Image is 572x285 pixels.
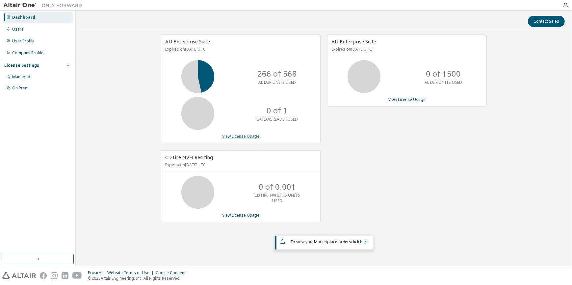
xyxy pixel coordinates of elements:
button: Contact Sales [528,16,565,27]
div: On Prem [12,85,29,91]
div: Managed [12,74,30,80]
div: User Profile [12,38,35,44]
img: instagram.svg [51,272,58,279]
p: CDTIRE_NVHD_RS UNITS USED [251,192,303,203]
div: Website Terms of Use [107,270,156,275]
img: Altair One [3,2,86,9]
span: To view your click [290,239,369,245]
p: 0 of 1500 [426,68,461,79]
a: here [360,239,369,245]
div: Dashboard [12,15,35,20]
p: Expires on [DATE] UTC [331,46,481,52]
div: Users [12,27,24,32]
p: 0 of 0.001 [259,181,296,192]
a: View License Usage [222,212,259,218]
p: CATIAV5READER USED [256,116,298,122]
img: youtube.svg [72,272,82,279]
p: ALTAIR UNITS USED [258,80,296,85]
img: facebook.svg [40,272,47,279]
img: altair_logo.svg [2,272,36,279]
div: Cookie Consent [156,270,190,275]
span: AU Enterprise Suite [165,38,210,45]
img: linkedin.svg [62,272,68,279]
span: CDTire NVH Resizing [165,154,213,160]
em: Marketplace orders [314,239,351,245]
p: 0 of 1 [267,105,288,116]
p: ALTAIR UNITS USED [425,80,462,85]
p: © 2025 Altair Engineering, Inc. All Rights Reserved. [88,275,190,281]
p: Expires on [DATE] UTC [165,46,315,52]
div: License Settings [4,63,39,68]
span: AU Enterprise Suite [331,38,376,45]
p: Expires on [DATE] UTC [165,162,315,168]
a: View License Usage [222,133,259,139]
div: Privacy [88,270,107,275]
div: Company Profile [12,50,43,56]
p: 266 of 568 [257,68,297,79]
a: View License Usage [388,97,426,102]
